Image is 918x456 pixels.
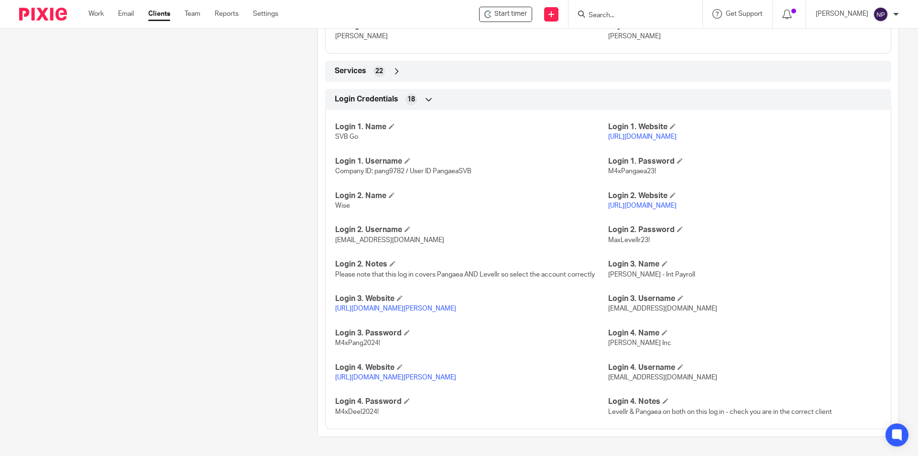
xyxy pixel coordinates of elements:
span: M4xPangaea23! [608,168,656,175]
h4: Login 1. Password [608,156,881,167]
span: Please note that this log in covers Pangaea AND Levellr so select the account correctly [335,271,595,278]
h4: Login 4. Website [335,363,608,373]
a: [URL][DOMAIN_NAME] [608,133,677,140]
span: Levellr & Pangaea on both on this log in - check you are in the correct client [608,409,832,415]
h4: Login 3. Username [608,294,881,304]
span: Services [335,66,366,76]
input: Search [588,11,674,20]
a: [URL][DOMAIN_NAME][PERSON_NAME] [335,305,456,312]
a: Work [88,9,104,19]
h4: Login 1. Username [335,156,608,167]
h4: Login 2. Notes [335,259,608,269]
h4: Login 4. Name [608,328,881,338]
span: M4xDeel2024! [335,409,379,415]
span: [EMAIL_ADDRESS][DOMAIN_NAME] [335,237,444,244]
h4: Login 2. Username [335,225,608,235]
span: Get Support [726,11,763,17]
a: [URL][DOMAIN_NAME][PERSON_NAME] [335,374,456,381]
h4: Login 1. Website [608,122,881,132]
span: [PERSON_NAME] - Int Payroll [608,271,695,278]
div: Pangaea Data Inc [479,7,532,22]
h4: Login 3. Website [335,294,608,304]
h4: Login 4. Password [335,397,608,407]
span: SVB Go [335,133,358,140]
span: Login Credentials [335,94,398,104]
img: svg%3E [873,7,888,22]
span: MaxLevellr23! [608,237,650,244]
a: [URL][DOMAIN_NAME] [608,202,677,209]
a: Team [185,9,200,19]
span: [PERSON_NAME] [335,33,388,40]
h4: Login 3. Name [608,259,881,269]
h4: Login 4. Username [608,363,881,373]
span: [EMAIL_ADDRESS][DOMAIN_NAME] [608,374,717,381]
h4: Login 3. Password [335,328,608,338]
h4: Login 2. Password [608,225,881,235]
span: [PERSON_NAME] [608,33,661,40]
h4: Login 1. Name [335,122,608,132]
a: Clients [148,9,170,19]
span: [PERSON_NAME] Inc [608,340,671,346]
h4: Login 4. Notes [608,397,881,407]
img: Pixie [19,8,67,21]
a: Settings [253,9,278,19]
a: Email [118,9,134,19]
span: Wise [335,202,350,209]
span: 18 [407,95,415,104]
span: 22 [375,67,383,76]
span: Company ID: pang9782 / User ID PangaeaSVB [335,168,471,175]
h4: Login 2. Name [335,191,608,201]
p: [PERSON_NAME] [816,9,868,19]
span: Start timer [494,9,527,19]
span: [EMAIL_ADDRESS][DOMAIN_NAME] [608,305,717,312]
a: Reports [215,9,239,19]
span: M4xPang2024! [335,340,380,346]
h4: Login 2. Website [608,191,881,201]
